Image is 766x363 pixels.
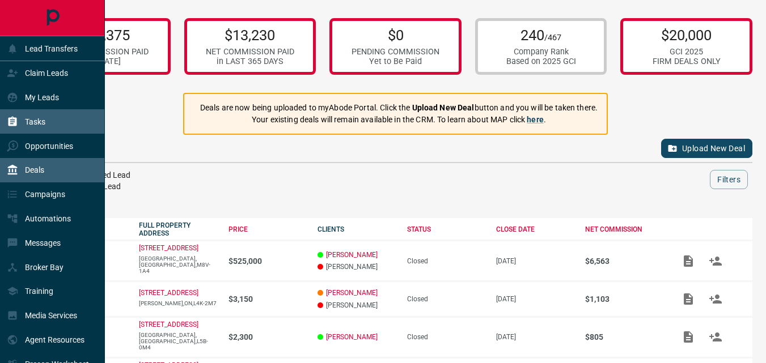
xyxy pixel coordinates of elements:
p: [DATE] [496,333,574,341]
p: [DATE] [496,295,574,303]
div: NET COMMISSION [585,225,663,233]
div: STATUS [407,225,485,233]
div: PRICE [228,225,306,233]
a: [STREET_ADDRESS] [139,321,198,328]
p: $20,000 [653,27,721,44]
a: here [527,115,544,124]
div: GCI 2025 [653,47,721,57]
div: in LAST 365 DAYS [206,57,294,66]
p: $6,563 [585,257,663,266]
p: [GEOGRAPHIC_DATA],[GEOGRAPHIC_DATA],L5B-0M4 [139,332,217,351]
p: $3,150 [228,294,306,304]
span: Add / View Documents [675,333,702,341]
p: Your existing deals will remain available in the CRM. To learn about MAP click . [200,114,598,126]
p: [PERSON_NAME] [318,301,395,309]
p: $1,103 [585,294,663,304]
p: $2,300 [228,332,306,341]
div: FULL PROPERTY ADDRESS [139,221,217,237]
p: [DATE] [496,257,574,265]
span: Match Clients [702,333,729,341]
button: Filters [710,170,748,189]
div: Closed [407,257,485,265]
div: CLIENTS [318,225,395,233]
p: [GEOGRAPHIC_DATA],[GEOGRAPHIC_DATA],M8V-1A4 [139,255,217,274]
span: /467 [544,33,561,42]
div: Company Rank [506,47,576,57]
p: $0 [352,27,439,44]
div: NET COMMISSION PAID [206,47,294,57]
a: [STREET_ADDRESS] [139,289,198,297]
p: [PERSON_NAME],ON,L4K-2M7 [139,300,217,306]
p: $525,000 [228,257,306,266]
div: Based on 2025 GCI [506,57,576,66]
div: Closed [407,295,485,303]
div: PENDING COMMISSION [352,47,439,57]
a: [PERSON_NAME] [326,289,378,297]
div: Yet to Be Paid [352,57,439,66]
span: Match Clients [702,257,729,264]
div: CLOSE DATE [496,225,574,233]
p: [PERSON_NAME] [318,263,395,271]
button: Upload New Deal [661,139,752,158]
div: FIRM DEALS ONLY [653,57,721,66]
strong: Upload New Deal [412,103,475,112]
p: $805 [585,332,663,341]
a: [PERSON_NAME] [326,251,378,259]
span: Match Clients [702,294,729,302]
a: [PERSON_NAME] [326,333,378,341]
p: 240 [506,27,576,44]
p: $13,230 [206,27,294,44]
p: Deals are now being uploaded to myAbode Portal. Click the button and you will be taken there. [200,102,598,114]
span: Add / View Documents [675,257,702,264]
span: Add / View Documents [675,294,702,302]
div: Closed [407,333,485,341]
a: [STREET_ADDRESS] [139,244,198,252]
